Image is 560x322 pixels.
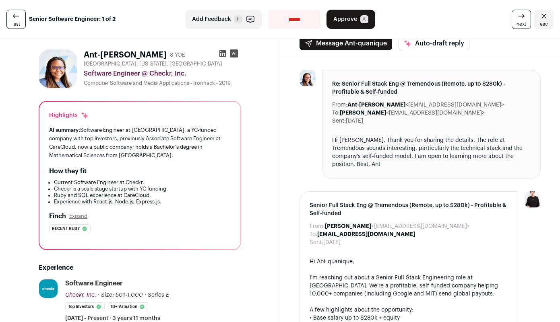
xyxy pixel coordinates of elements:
[333,15,357,23] span: Approve
[69,213,87,219] button: Expand
[84,69,241,78] div: Software Engineer @ Checkr, Inc.
[332,101,347,109] dt: From:
[52,225,80,233] span: Recent ruby
[192,15,231,23] span: Add Feedback
[347,102,405,108] b: Ant-[PERSON_NAME]
[340,109,485,117] dd: <[EMAIL_ADDRESS][DOMAIN_NAME]>
[525,191,541,207] img: 9240684-medium_jpg
[29,15,116,23] strong: Senior Software Engineer: 1 of 2
[300,37,392,50] button: Message Ant-quanique
[300,70,316,86] img: 1b29a02c860884994709acb223112d3c8a8f03956824f3aea5df3d44ce8decd0
[332,117,346,125] dt: Sent:
[332,80,531,96] span: Re: Senior Full Stack Eng @ Tremendous (Remote, up to $280k) - Profitable & Self-funded
[310,274,508,298] div: I'm reaching out about a Senior Full Stack Engineering role at [GEOGRAPHIC_DATA]. We're a profita...
[310,238,323,246] dt: Sent:
[512,10,531,29] a: next
[234,15,242,23] span: F
[49,166,87,176] h2: How they fit
[534,10,554,29] a: Close
[399,37,469,50] button: Auto-draft reply
[49,111,89,119] div: Highlights
[317,232,415,237] b: [EMAIL_ADDRESS][DOMAIN_NAME]
[84,49,167,61] h1: Ant-[PERSON_NAME]
[323,238,341,246] dd: [DATE]
[98,292,143,298] span: · Size: 501-1,000
[84,61,222,67] span: [GEOGRAPHIC_DATA], [US_STATE], [GEOGRAPHIC_DATA]
[325,222,470,230] dd: <[EMAIL_ADDRESS][DOMAIN_NAME]>
[148,292,169,298] span: Series E
[346,117,363,125] dd: [DATE]
[360,15,368,23] span: A
[332,109,340,117] dt: To:
[310,258,508,266] div: Hi Ant-quanique,
[310,314,508,322] div: • Base salary up to $280k + equity
[49,211,66,221] h2: Finch
[39,279,58,298] img: d0915beb04733214374f0c234ca7f7e522e34d80af6ba80fa4ae29569251e315.jpg
[6,10,26,29] a: last
[39,49,77,88] img: 1b29a02c860884994709acb223112d3c8a8f03956824f3aea5df3d44ce8decd0
[326,10,375,29] button: Approve A
[108,302,148,311] li: 1B+ Valuation
[310,230,317,238] dt: To:
[185,10,262,29] button: Add Feedback F
[49,126,231,160] div: Software Engineer at [GEOGRAPHIC_DATA], a YC-funded company with top investors, previously Associ...
[54,199,231,205] li: Experience with React.js, Node.js, Express.js.
[65,302,105,311] li: Top Investors
[65,279,123,288] div: Software Engineer
[39,263,241,273] h2: Experience
[340,110,386,116] b: [PERSON_NAME]
[84,80,241,86] div: Computer Software and Media Applications - Ironhack - 2019
[54,186,231,192] li: Checkr is a scale stage startup with YC funding.
[54,179,231,186] li: Current Software Engineer at Checkr.
[49,127,80,133] span: AI summary:
[12,21,20,27] span: last
[54,192,231,199] li: Ruby and SQL experience at CareCloud.
[540,21,548,27] span: esc
[347,101,504,109] dd: <[EMAIL_ADDRESS][DOMAIN_NAME]>
[517,21,526,27] span: next
[325,224,371,229] b: [PERSON_NAME]
[145,291,146,299] span: ·
[310,306,508,314] div: A few highlights about the opportunity:
[65,292,96,298] span: Checkr, Inc.
[310,201,508,217] span: Senior Full Stack Eng @ Tremendous (Remote, up to $280k) - Profitable & Self-funded
[310,222,325,230] dt: From:
[170,51,185,59] div: 8 YOE
[332,136,531,168] div: Hi [PERSON_NAME], Thank you for sharing the details. The role at Tremendous sounds interesting, p...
